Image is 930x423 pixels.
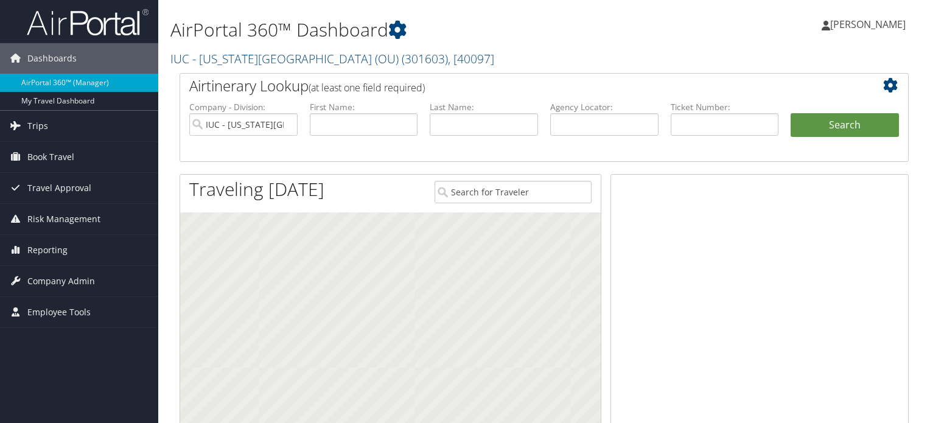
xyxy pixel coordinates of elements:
label: First Name: [310,101,418,113]
input: Search for Traveler [435,181,592,203]
label: Ticket Number: [671,101,779,113]
span: Risk Management [27,204,100,234]
h1: AirPortal 360™ Dashboard [170,17,669,43]
label: Company - Division: [189,101,298,113]
span: Reporting [27,235,68,265]
span: (at least one field required) [309,81,425,94]
span: Book Travel [27,142,74,172]
span: Dashboards [27,43,77,74]
label: Agency Locator: [550,101,659,113]
span: , [ 40097 ] [448,51,494,67]
span: Employee Tools [27,297,91,327]
a: IUC - [US_STATE][GEOGRAPHIC_DATA] (OU) [170,51,494,67]
label: Last Name: [430,101,538,113]
h1: Traveling [DATE] [189,177,324,202]
span: ( 301603 ) [402,51,448,67]
span: [PERSON_NAME] [830,18,906,31]
span: Company Admin [27,266,95,296]
img: airportal-logo.png [27,8,149,37]
span: Trips [27,111,48,141]
button: Search [791,113,899,138]
h2: Airtinerary Lookup [189,75,838,96]
span: Travel Approval [27,173,91,203]
a: [PERSON_NAME] [822,6,918,43]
